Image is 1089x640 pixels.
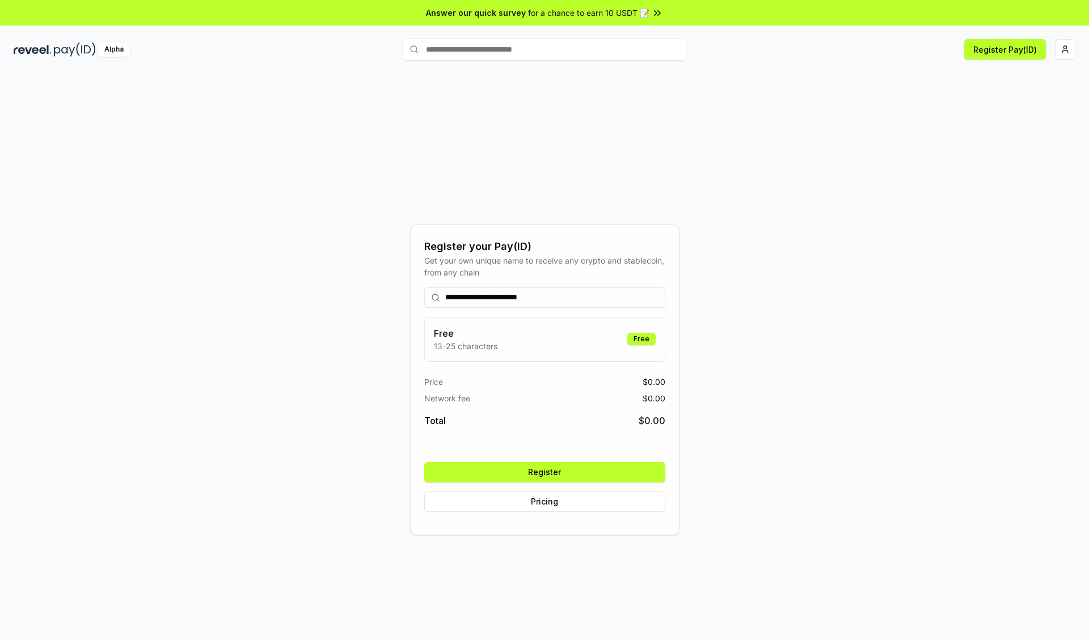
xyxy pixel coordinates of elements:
[639,414,665,427] span: $ 0.00
[424,462,665,482] button: Register
[424,392,470,404] span: Network fee
[424,414,446,427] span: Total
[426,7,526,19] span: Answer our quick survey
[528,7,649,19] span: for a chance to earn 10 USDT 📝
[643,392,665,404] span: $ 0.00
[643,376,665,388] span: $ 0.00
[964,39,1046,60] button: Register Pay(ID)
[424,255,665,278] div: Get your own unique name to receive any crypto and stablecoin, from any chain
[98,43,130,57] div: Alpha
[14,43,52,57] img: reveel_dark
[424,491,665,512] button: Pricing
[54,43,96,57] img: pay_id
[424,239,665,255] div: Register your Pay(ID)
[434,340,497,352] p: 13-25 characters
[434,327,497,340] h3: Free
[627,333,656,345] div: Free
[424,376,443,388] span: Price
